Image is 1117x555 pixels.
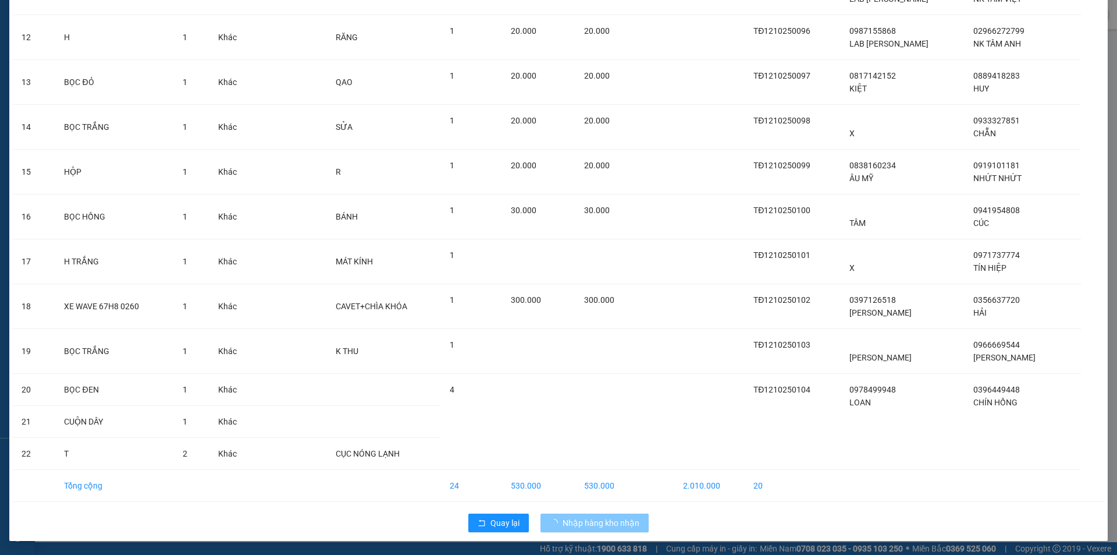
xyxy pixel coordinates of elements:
[973,250,1020,260] span: 0971737774
[209,60,256,105] td: Khác
[849,308,912,317] span: [PERSON_NAME]
[744,470,840,502] td: 20
[440,470,501,502] td: 24
[753,250,810,260] span: TĐ1210250101
[753,26,810,36] span: TĐ1210250096
[973,295,1020,305] span: 0356637720
[209,329,256,374] td: Khác
[450,295,454,305] span: 1
[584,116,610,125] span: 20.000
[336,347,358,356] span: K THU
[55,105,173,150] td: BỌC TRẮNG
[511,116,536,125] span: 20.000
[55,470,173,502] td: Tổng cộng
[584,71,610,80] span: 20.000
[973,26,1024,36] span: 02966272799
[336,302,407,311] span: CAVET+CHÌA KHÓA
[511,161,536,170] span: 20.000
[511,206,536,215] span: 30.000
[183,449,187,458] span: 2
[12,105,55,150] td: 14
[55,239,173,284] td: H TRẮNG
[12,60,55,105] td: 13
[849,295,896,305] span: 0397126518
[468,514,529,532] button: rollbackQuay lại
[183,302,187,311] span: 1
[849,39,929,48] span: LAB [PERSON_NAME]
[183,122,187,132] span: 1
[183,77,187,87] span: 1
[849,71,896,80] span: 0817142152
[12,329,55,374] td: 19
[450,161,454,170] span: 1
[336,33,358,42] span: RĂNG
[563,517,639,529] span: Nhập hàng kho nhận
[336,449,400,458] span: CỤC NÓNG LẠNH
[183,212,187,221] span: 1
[209,239,256,284] td: Khác
[136,18,244,41] strong: BIÊN NHẬN
[12,195,55,239] td: 16
[753,71,810,80] span: TĐ1210250097
[209,195,256,239] td: Khác
[849,174,873,183] span: ÂU MỸ
[16,43,109,54] span: Hotline : 1900 633 622
[973,218,989,228] span: CÚC
[12,406,55,438] td: 21
[450,385,454,394] span: 4
[55,406,173,438] td: CUỘN DÂY
[183,257,187,266] span: 1
[973,174,1022,183] span: NHỨT NHỨT
[55,329,173,374] td: BỌC TRẮNG
[973,398,1018,407] span: CHÍN HỒNG
[753,340,810,349] span: TĐ1210250103
[753,161,810,170] span: TĐ1210250099
[501,470,574,502] td: 530.000
[12,15,55,60] td: 12
[183,417,187,426] span: 1
[4,59,141,70] strong: VP Gửi :
[849,263,855,273] span: X
[511,71,536,80] span: 20.000
[973,308,987,317] span: HẢI
[753,116,810,125] span: TĐ1210250098
[450,206,454,215] span: 1
[450,116,454,125] span: 1
[584,206,610,215] span: 30.000
[209,105,256,150] td: Khác
[849,398,871,407] span: LOAN
[849,26,896,36] span: 0987155868
[540,514,649,532] button: Nhập hàng kho nhận
[55,60,173,105] td: BỌC ĐỎ
[12,284,55,329] td: 18
[336,122,353,132] span: SỬA
[12,438,55,470] td: 22
[849,129,855,138] span: X
[973,116,1020,125] span: 0933327851
[973,39,1021,48] span: NK TÂM ANH
[55,195,173,239] td: BỌC HỒNG
[450,340,454,349] span: 1
[8,6,117,28] strong: CÔNG TY TNHH MTV VẬN TẢI
[336,212,358,221] span: BÁNH
[584,161,610,170] span: 20.000
[55,150,173,195] td: HỘP
[55,374,173,406] td: BỌC ĐEN
[209,15,256,60] td: Khác
[4,73,159,99] span: [DATE] Bà Trưng, [GEOGRAPHIC_DATA], [GEOGRAPHIC_DATA], [GEOGRAPHIC_DATA] |
[163,69,241,80] strong: VP Nhận :
[37,58,141,71] span: [GEOGRAPHIC_DATA]
[450,71,454,80] span: 1
[209,150,256,195] td: Khác
[183,33,187,42] span: 1
[584,295,614,305] span: 300.000
[336,257,373,266] span: MÁT KÍNH
[973,84,989,93] span: HUY
[336,77,353,87] span: QAO
[209,284,256,329] td: Khác
[753,385,810,394] span: TĐ1210250104
[973,340,1020,349] span: 0966669544
[849,353,912,362] span: [PERSON_NAME]
[450,250,454,260] span: 1
[511,295,541,305] span: 300.000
